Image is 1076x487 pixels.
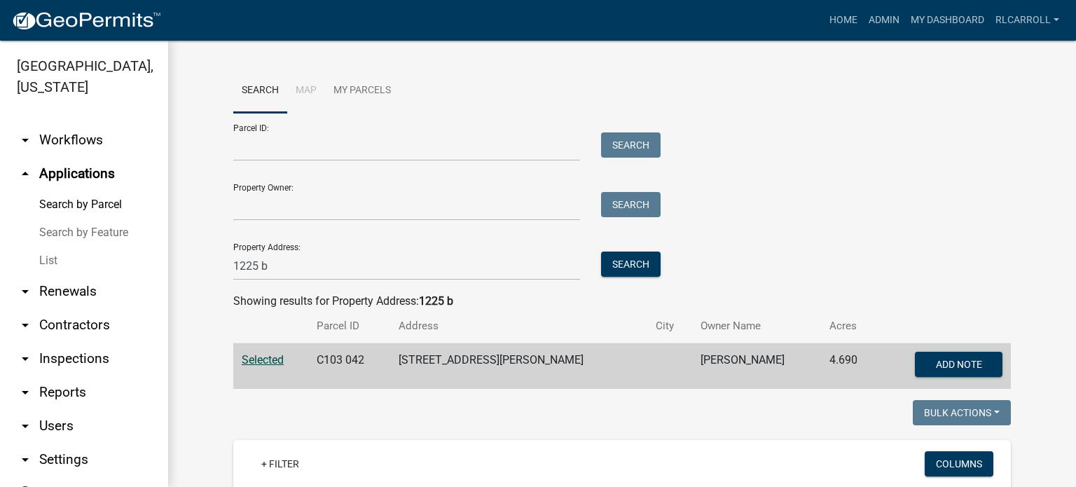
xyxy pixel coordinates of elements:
td: 4.690 [821,343,878,390]
a: Selected [242,353,284,366]
button: Search [601,132,661,158]
a: RLcarroll [990,7,1065,34]
a: Admin [863,7,905,34]
strong: 1225 b [419,294,453,308]
i: arrow_drop_down [17,350,34,367]
i: arrow_drop_down [17,384,34,401]
th: Acres [821,310,878,343]
th: Address [390,310,647,343]
th: City [647,310,692,343]
td: [STREET_ADDRESS][PERSON_NAME] [390,343,647,390]
th: Parcel ID [308,310,390,343]
i: arrow_drop_down [17,418,34,434]
a: + Filter [250,451,310,476]
i: arrow_drop_down [17,283,34,300]
i: arrow_drop_down [17,317,34,334]
div: Showing results for Property Address: [233,293,1011,310]
button: Search [601,192,661,217]
a: My Dashboard [905,7,990,34]
span: Add Note [935,359,981,370]
i: arrow_drop_down [17,132,34,149]
button: Columns [925,451,993,476]
td: [PERSON_NAME] [692,343,821,390]
td: C103 042 [308,343,390,390]
a: Search [233,69,287,114]
button: Add Note [915,352,1002,377]
i: arrow_drop_down [17,451,34,468]
i: arrow_drop_up [17,165,34,182]
a: My Parcels [325,69,399,114]
button: Bulk Actions [913,400,1011,425]
button: Search [601,252,661,277]
a: Home [824,7,863,34]
th: Owner Name [692,310,821,343]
